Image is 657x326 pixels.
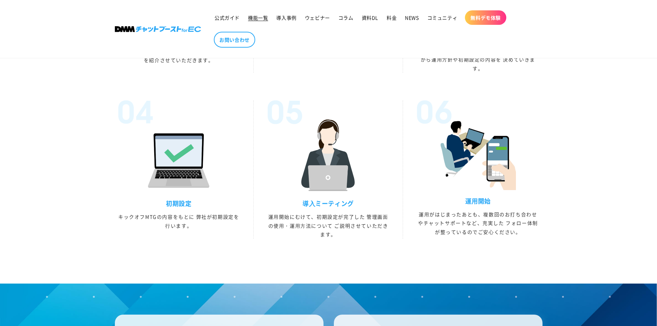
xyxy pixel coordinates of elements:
[305,14,330,21] span: ウェビナー
[301,10,334,25] a: ウェビナー
[387,14,397,21] span: 料金
[118,199,239,207] h3: 初期設定
[358,10,382,25] a: 資料DL
[417,210,539,236] p: 運⽤がはじまったあとも、複数回のお打ち合わせやチャットサポートなど、充実した フォロー体制が整っているのでご安⼼ください。
[248,14,268,21] span: 機能一覧
[268,199,389,207] h3: 導⼊ミーティング
[423,10,462,25] a: コミュニティ
[465,10,506,25] a: 無料デモ体験
[115,26,201,32] img: 株式会社DMM Boost
[440,114,516,190] img: 運⽤開始
[141,114,217,192] img: 初期設定
[382,10,401,25] a: 料金
[215,14,240,21] span: 公式ガイド
[118,213,239,230] p: キックオフMTGの内容をもとに 弊社が初期設定を⾏います。
[405,14,419,21] span: NEWS
[401,10,423,25] a: NEWS
[338,14,354,21] span: コラム
[210,10,244,25] a: 公式ガイド
[470,14,501,21] span: 無料デモ体験
[334,10,358,25] a: コラム
[362,14,378,21] span: 資料DL
[290,114,366,192] img: 導⼊ミーティング
[244,10,272,25] a: 機能一覧
[268,213,389,239] p: 運⽤開始にむけて、初期設定が完了した 管理画⾯の使⽤・運⽤⽅法について ご説明させていただきます。
[417,47,539,73] p: 理想的な運⽤が⾏えるようにヒアリングを 重ねながら運⽤⽅針や初期設定の内容を 決めていきます。
[427,14,458,21] span: コミュニティ
[272,10,300,25] a: 導入事例
[214,32,255,48] a: お問い合わせ
[417,197,539,205] h3: 運⽤開始
[276,14,296,21] span: 導入事例
[219,37,250,43] span: お問い合わせ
